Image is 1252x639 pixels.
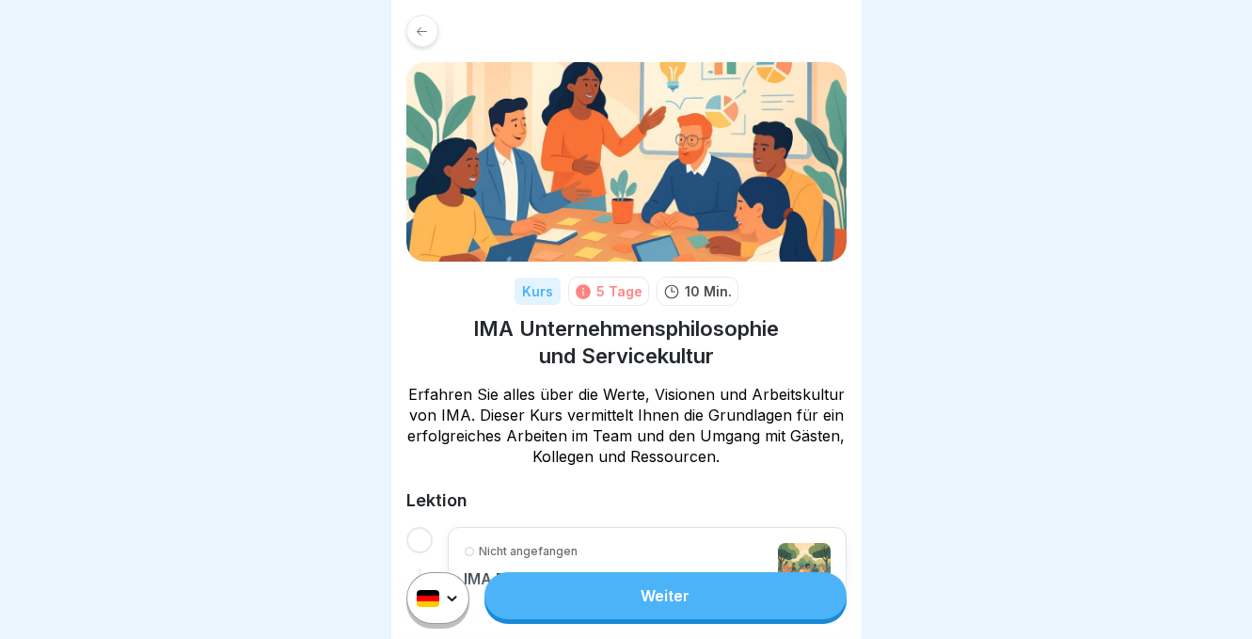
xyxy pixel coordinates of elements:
[685,281,732,301] p: 10 Min.
[406,315,847,369] h1: IMA Unternehmensphilosophie und Servicekultur
[406,62,847,262] img: pgbxh3j2jx2dxevkpx4vwmhp.png
[464,543,831,618] a: Nicht angefangenIMA Philosophie
[778,543,831,618] img: x6t29qmonzcm1cturcy289qx.png
[479,543,578,560] p: Nicht angefangen
[406,384,847,467] p: Erfahren Sie alles über die Werte, Visionen und Arbeitskultur von IMA. Dieser Kurs vermittelt Ihn...
[484,572,846,619] a: Weiter
[406,489,847,512] h2: Lektion
[417,590,439,607] img: de.svg
[596,281,642,301] div: 5 Tage
[515,278,561,305] div: Kurs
